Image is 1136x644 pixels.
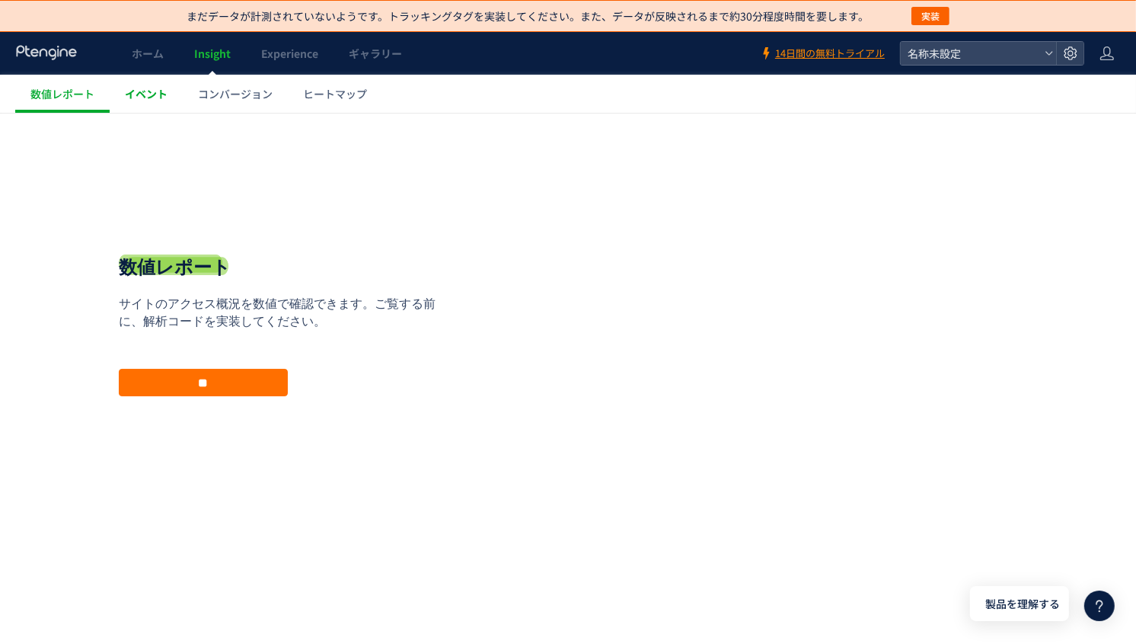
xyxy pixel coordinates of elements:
[30,86,94,101] span: 数値レポート
[985,596,1060,612] span: 製品を理解する
[119,183,446,218] p: サイトのアクセス概況を数値で確認できます。ご覧する前に、解析コードを実装してください。
[119,142,231,168] h1: 数値レポート
[903,42,1039,65] span: 名称未設定
[775,46,885,61] span: 14日間の無料トライアル
[760,46,885,61] a: 14日間の無料トライアル
[198,86,273,101] span: コンバージョン
[194,46,231,61] span: Insight
[125,86,168,101] span: イベント
[911,7,949,25] button: 実装
[303,86,367,101] span: ヒートマップ
[921,7,940,25] span: 実装
[187,8,869,24] p: まだデータが計測されていないようです。トラッキングタグを実装してください。また、データが反映されるまで約30分程度時間を要します。
[261,46,318,61] span: Experience
[349,46,402,61] span: ギャラリー
[132,46,164,61] span: ホーム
